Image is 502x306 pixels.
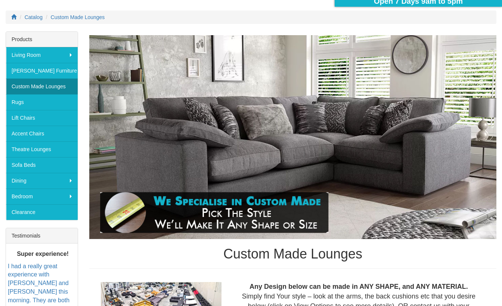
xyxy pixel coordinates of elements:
b: Super experience! [17,250,69,257]
a: [PERSON_NAME] Furniture [6,63,78,79]
a: Bedroom [6,189,78,204]
a: Sofa Beds [6,157,78,173]
a: Clearance [6,204,78,220]
a: Living Room [6,47,78,63]
a: Theatre Lounges [6,141,78,157]
a: Dining [6,173,78,189]
a: Accent Chairs [6,126,78,141]
a: Lift Chairs [6,110,78,126]
img: Custom Made Lounges [89,35,496,239]
a: Custom Made Lounges [51,14,105,20]
h1: Custom Made Lounges [89,247,496,261]
a: Catalog [25,14,43,20]
a: Rugs [6,94,78,110]
div: Products [6,32,78,47]
div: Testimonials [6,228,78,244]
a: Custom Made Lounges [6,79,78,94]
b: Any Design below can be made in ANY SHAPE, and ANY MATERIAL. [250,283,468,290]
